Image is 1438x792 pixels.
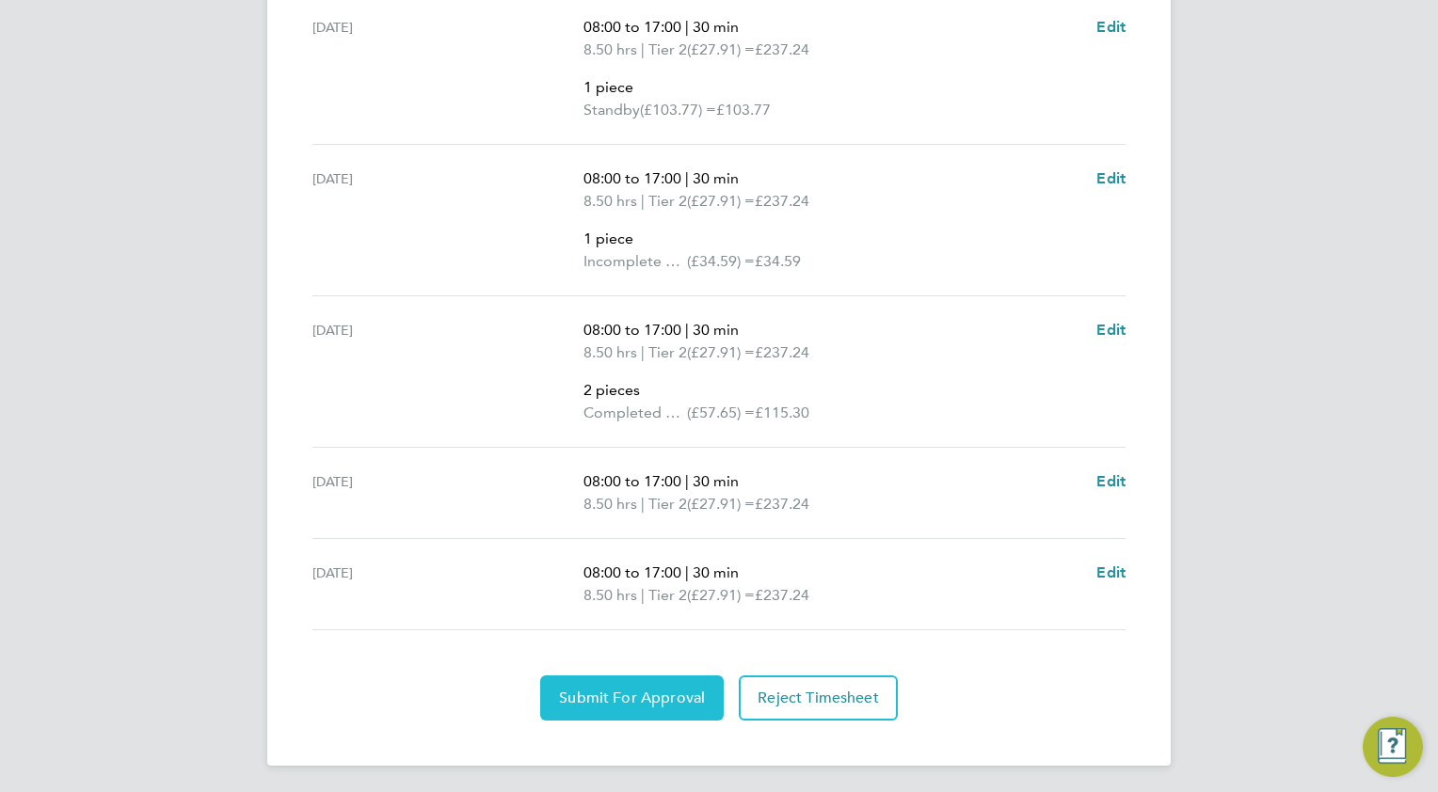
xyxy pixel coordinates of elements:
span: 30 min [693,472,739,490]
button: Reject Timesheet [739,675,898,721]
span: Reject Timesheet [758,689,879,707]
span: 8.50 hrs [583,40,637,58]
span: £34.59 [755,252,801,270]
span: (£57.65) = [687,404,755,421]
span: Edit [1096,18,1126,36]
span: Tier 2 [648,190,687,213]
span: 08:00 to 17:00 [583,18,681,36]
span: 30 min [693,321,739,339]
div: [DATE] [312,319,583,424]
span: | [685,321,689,339]
span: £237.24 [755,343,809,361]
span: 8.50 hrs [583,495,637,513]
span: | [641,192,645,210]
span: (£34.59) = [687,252,755,270]
span: 8.50 hrs [583,192,637,210]
span: 08:00 to 17:00 [583,472,681,490]
span: (£27.91) = [687,40,755,58]
span: 08:00 to 17:00 [583,563,681,581]
span: Tier 2 [648,493,687,515]
span: (£27.91) = [687,192,755,210]
span: 30 min [693,563,739,581]
span: 30 min [693,169,739,187]
span: Edit [1096,321,1126,339]
span: Tier 2 [648,584,687,607]
div: [DATE] [312,167,583,273]
span: Tier 2 [648,39,687,61]
a: Edit [1096,562,1126,584]
span: £237.24 [755,586,809,604]
span: Standby [583,99,640,121]
span: £115.30 [755,404,809,421]
span: Tier 2 [648,341,687,364]
p: 2 pieces [583,379,1081,402]
span: | [685,472,689,490]
span: 30 min [693,18,739,36]
a: Edit [1096,167,1126,190]
span: | [641,343,645,361]
span: (£27.91) = [687,495,755,513]
span: 8.50 hrs [583,343,637,361]
a: Edit [1096,470,1126,493]
span: | [685,169,689,187]
span: (£27.91) = [687,343,755,361]
span: 8.50 hrs [583,586,637,604]
span: | [641,40,645,58]
button: Engage Resource Center [1363,717,1423,777]
p: 1 piece [583,228,1081,250]
p: 1 piece [583,76,1081,99]
span: | [641,495,645,513]
span: Edit [1096,169,1126,187]
span: (£103.77) = [640,101,716,119]
span: Edit [1096,563,1126,581]
span: Submit For Approval [559,689,705,707]
span: £237.24 [755,192,809,210]
button: Submit For Approval [540,675,724,721]
span: £237.24 [755,40,809,58]
div: [DATE] [312,562,583,607]
a: Edit [1096,319,1126,341]
span: 08:00 to 17:00 [583,169,681,187]
span: £103.77 [716,101,771,119]
a: Edit [1096,16,1126,39]
div: [DATE] [312,16,583,121]
span: 08:00 to 17:00 [583,321,681,339]
span: | [641,586,645,604]
span: Incomplete Job [583,250,687,273]
span: £237.24 [755,495,809,513]
span: | [685,563,689,581]
span: Edit [1096,472,1126,490]
span: Completed Job [583,402,687,424]
span: | [685,18,689,36]
span: (£27.91) = [687,586,755,604]
div: [DATE] [312,470,583,515]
